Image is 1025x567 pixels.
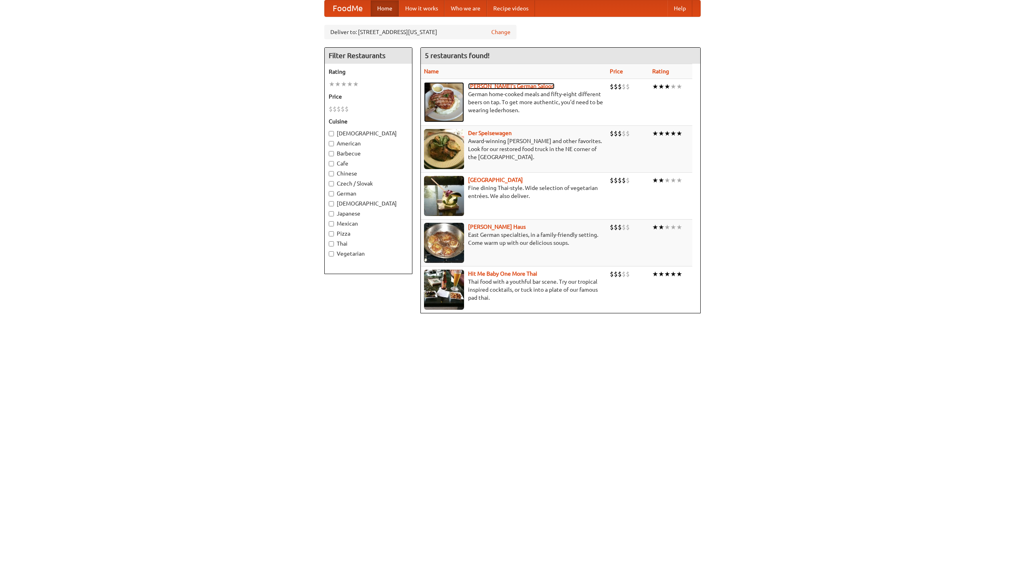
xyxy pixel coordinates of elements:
li: ★ [670,223,676,232]
li: $ [610,223,614,232]
li: $ [618,176,622,185]
li: ★ [676,176,682,185]
h5: Rating [329,68,408,76]
li: $ [626,82,630,91]
label: American [329,139,408,147]
a: Recipe videos [487,0,535,16]
input: Pizza [329,231,334,236]
li: ★ [664,129,670,138]
input: German [329,191,334,196]
li: ★ [676,82,682,91]
h5: Price [329,93,408,101]
img: esthers.jpg [424,82,464,122]
input: Mexican [329,221,334,226]
li: ★ [652,270,658,278]
li: $ [626,223,630,232]
p: Thai food with a youthful bar scene. Try our tropical inspired cocktails, or tuck into a plate of... [424,278,603,302]
p: Fine dining Thai-style. Wide selection of vegetarian entrées. We also deliver. [424,184,603,200]
li: ★ [341,80,347,89]
li: $ [618,270,622,278]
li: ★ [676,223,682,232]
input: [DEMOGRAPHIC_DATA] [329,131,334,136]
li: $ [337,105,341,113]
li: ★ [652,82,658,91]
label: Chinese [329,169,408,178]
input: Barbecue [329,151,334,156]
li: $ [622,129,626,138]
label: Barbecue [329,149,408,157]
input: Vegetarian [329,251,334,256]
a: Price [610,68,623,75]
label: Pizza [329,230,408,238]
li: ★ [658,270,664,278]
li: ★ [353,80,359,89]
li: $ [610,82,614,91]
p: Award-winning [PERSON_NAME] and other favorites. Look for our restored food truck in the NE corne... [424,137,603,161]
a: [PERSON_NAME] Haus [468,224,526,230]
a: Help [667,0,692,16]
li: ★ [664,270,670,278]
img: babythai.jpg [424,270,464,310]
label: Vegetarian [329,250,408,258]
input: [DEMOGRAPHIC_DATA] [329,201,334,206]
li: $ [626,270,630,278]
img: speisewagen.jpg [424,129,464,169]
label: [DEMOGRAPHIC_DATA] [329,200,408,208]
h4: Filter Restaurants [325,48,412,64]
li: ★ [658,223,664,232]
p: East German specialties, in a family-friendly setting. Come warm up with our delicious soups. [424,231,603,247]
li: $ [610,270,614,278]
li: $ [345,105,349,113]
li: $ [622,176,626,185]
li: ★ [670,129,676,138]
input: Czech / Slovak [329,181,334,186]
li: ★ [658,82,664,91]
li: $ [618,129,622,138]
input: Thai [329,241,334,246]
label: Thai [329,240,408,248]
li: ★ [676,129,682,138]
img: kohlhaus.jpg [424,223,464,263]
label: Czech / Slovak [329,180,408,188]
input: Japanese [329,211,334,216]
label: Japanese [329,210,408,218]
li: $ [614,176,618,185]
li: $ [610,176,614,185]
li: ★ [658,129,664,138]
a: [GEOGRAPHIC_DATA] [468,177,523,183]
label: [DEMOGRAPHIC_DATA] [329,129,408,137]
a: Name [424,68,439,75]
li: $ [610,129,614,138]
li: $ [622,82,626,91]
li: $ [341,105,345,113]
li: ★ [347,80,353,89]
li: ★ [664,223,670,232]
input: Chinese [329,171,334,176]
li: ★ [652,223,658,232]
li: $ [614,82,618,91]
li: $ [614,129,618,138]
li: $ [622,270,626,278]
h5: Cuisine [329,117,408,125]
li: ★ [335,80,341,89]
li: ★ [676,270,682,278]
a: How it works [399,0,444,16]
a: Rating [652,68,669,75]
div: Deliver to: [STREET_ADDRESS][US_STATE] [324,25,517,39]
li: $ [626,176,630,185]
label: Cafe [329,159,408,167]
a: FoodMe [325,0,371,16]
img: satay.jpg [424,176,464,216]
a: Hit Me Baby One More Thai [468,270,537,277]
li: ★ [658,176,664,185]
p: German home-cooked meals and fifty-eight different beers on tap. To get more authentic, you'd nee... [424,90,603,114]
a: [PERSON_NAME]'s German Saloon [468,83,555,89]
li: ★ [670,270,676,278]
a: Who we are [444,0,487,16]
li: $ [614,223,618,232]
li: ★ [652,176,658,185]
